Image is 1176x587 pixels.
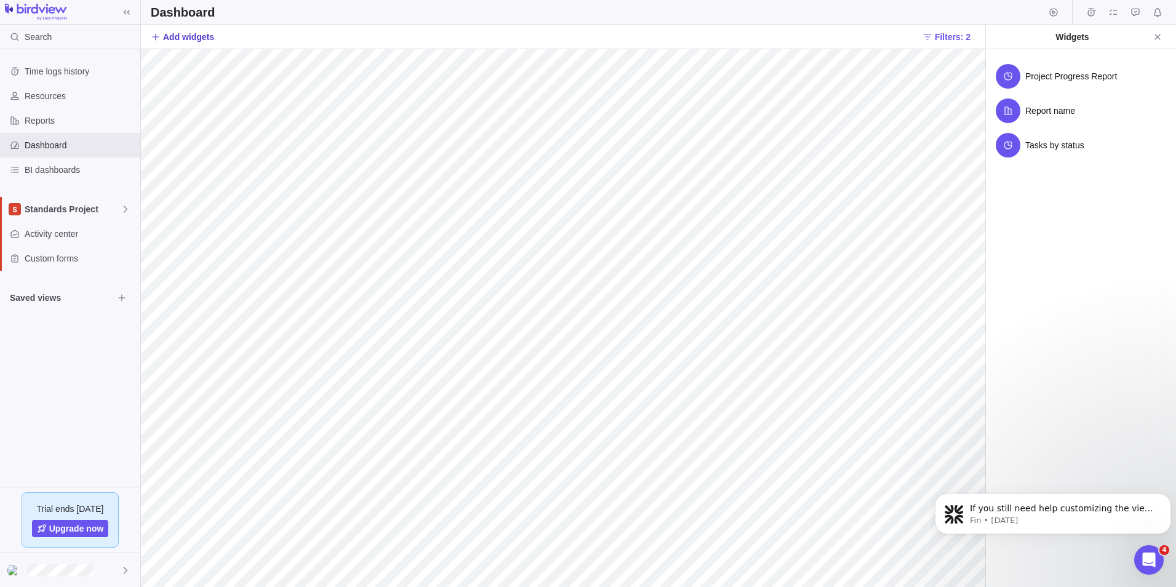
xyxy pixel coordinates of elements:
span: Time logs history [25,65,135,78]
span: BI dashboards [25,164,135,176]
span: Filters: 2 [918,28,975,46]
span: Close [1149,28,1166,46]
a: Time logs [1083,9,1100,19]
span: Time logs [1083,4,1100,21]
span: Add widgets [151,28,214,46]
img: Show [7,565,22,575]
span: Approval requests [1127,4,1144,21]
img: logo [5,4,67,21]
span: Resources [25,90,135,102]
span: Custom forms [25,252,135,265]
span: Upgrade now [49,522,104,535]
div: Report name [986,94,1176,128]
iframe: Intercom live chat [1134,545,1164,575]
span: Browse views [113,289,130,306]
span: Start timer [1045,4,1062,21]
span: Trial ends [DATE] [37,503,104,515]
div: Project Progress Report [986,59,1176,94]
a: Approval requests [1127,9,1144,19]
span: Project Progress Report [1025,70,1117,82]
span: Dashboard [25,139,135,151]
span: Add widgets [163,31,214,43]
a: My assignments [1105,9,1122,19]
span: Tasks by status [1025,139,1084,151]
span: Reports [25,114,135,127]
span: Notifications [1149,4,1166,21]
a: Upgrade now [32,520,109,537]
div: Widgets [996,31,1149,43]
div: Tasks by status [986,128,1176,162]
span: Saved views [10,292,113,304]
span: 4 [1159,545,1169,555]
span: Standards Project [25,203,121,215]
span: Activity center [25,228,135,240]
div: Shobnom Sultana [7,563,22,578]
span: Report name [1025,105,1075,117]
h2: Dashboard [151,4,215,21]
iframe: Intercom notifications message [930,468,1176,554]
span: Search [25,31,52,43]
span: My assignments [1105,4,1122,21]
a: Notifications [1149,9,1166,19]
span: Filters: 2 [935,31,971,43]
